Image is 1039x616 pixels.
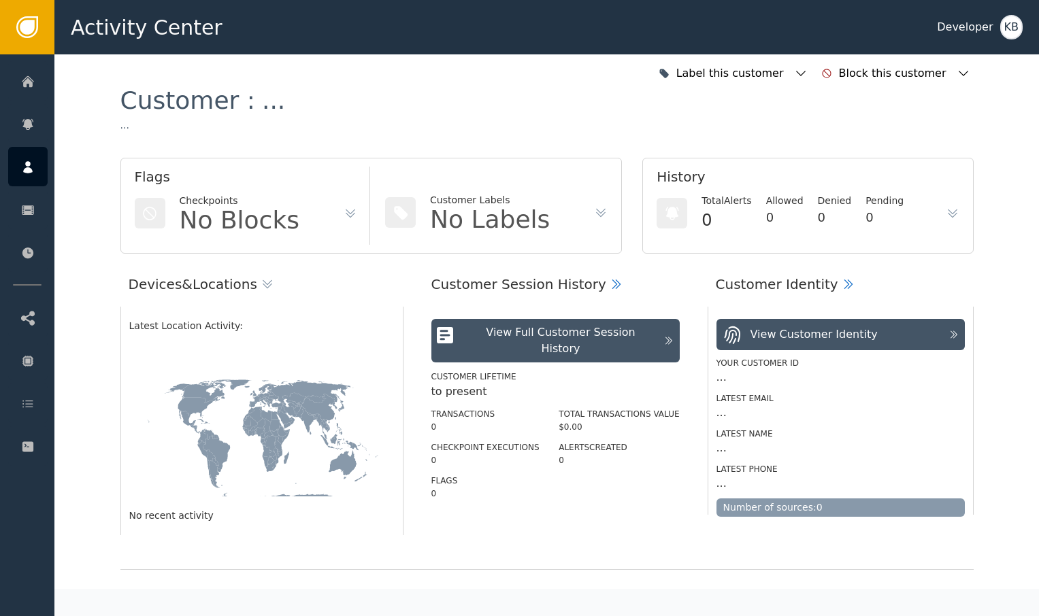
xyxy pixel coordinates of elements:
div: No Blocks [180,208,300,233]
div: to present [431,383,680,400]
div: View Customer Identity [751,326,878,343]
div: 0 [766,208,804,226]
div: ... [716,369,965,386]
label: Transactions [431,409,495,419]
div: View Full Customer Session History [465,324,656,357]
div: 0 [431,454,540,466]
div: $0.00 [559,421,679,433]
div: Pending [865,194,904,208]
button: View Full Customer Session History [431,319,680,362]
div: No Labels [430,207,550,232]
div: Checkpoints [180,194,300,208]
div: Latest Phone [716,463,965,475]
button: View Customer Identity [716,319,965,350]
div: 0 [865,208,904,226]
label: Alerts Created [559,443,627,452]
div: 0 [702,208,751,233]
div: 0 [431,487,540,500]
div: Customer Session History [431,274,606,294]
div: Number of sources: 0 [716,498,965,517]
div: Customer Identity [716,274,838,294]
div: Developer [937,19,993,35]
div: Total Alerts [702,194,751,208]
div: ... [716,475,965,492]
div: Customer : [120,88,286,113]
div: Customer Labels [430,193,550,207]
div: Latest Name [716,428,965,440]
div: Allowed [766,194,804,208]
label: Checkpoint Executions [431,443,540,452]
div: History [657,167,959,194]
button: KB [1000,15,1023,39]
div: Flags [135,167,358,194]
div: 0 [431,421,540,433]
div: Your Customer ID [716,357,965,369]
div: No recent activity [129,509,395,523]
div: 0 [559,454,679,466]
label: Flags [431,476,458,485]
div: ... [262,88,285,113]
label: Customer Lifetime [431,372,516,381]
div: Latest Email [716,392,965,405]
div: 0 [818,208,852,226]
div: ... [120,113,129,137]
button: Block this customer [818,58,974,88]
div: Latest Location Activity: [129,319,395,333]
div: Block this customer [839,65,950,82]
div: Devices & Locations [129,274,257,294]
div: ... [716,440,965,456]
button: Label this customer [655,58,811,88]
span: Activity Center [71,12,222,43]
div: ... [716,405,965,421]
div: Label this customer [676,65,787,82]
div: Denied [818,194,852,208]
label: Total Transactions Value [559,409,679,419]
